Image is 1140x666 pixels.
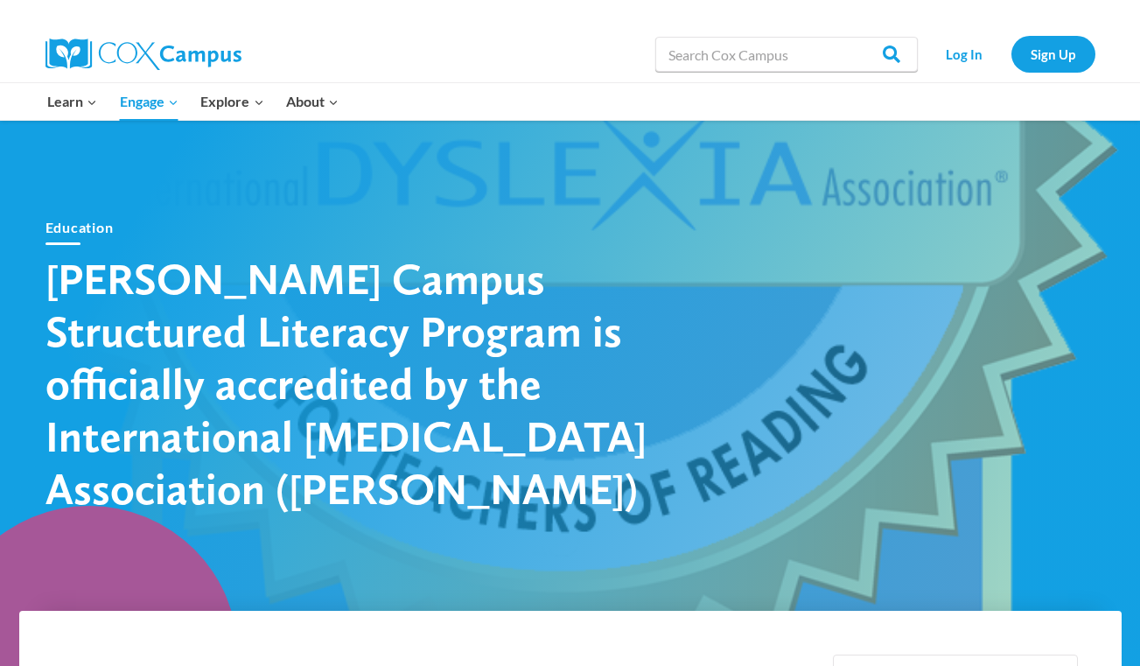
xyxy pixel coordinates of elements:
[120,90,178,113] span: Engage
[655,37,918,72] input: Search Cox Campus
[47,90,97,113] span: Learn
[1011,36,1095,72] a: Sign Up
[200,90,263,113] span: Explore
[927,36,1003,72] a: Log In
[286,90,339,113] span: About
[45,219,114,235] a: Education
[45,252,658,515] h1: [PERSON_NAME] Campus Structured Literacy Program is officially accredited by the International [M...
[37,83,350,120] nav: Primary Navigation
[927,36,1095,72] nav: Secondary Navigation
[45,39,241,70] img: Cox Campus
